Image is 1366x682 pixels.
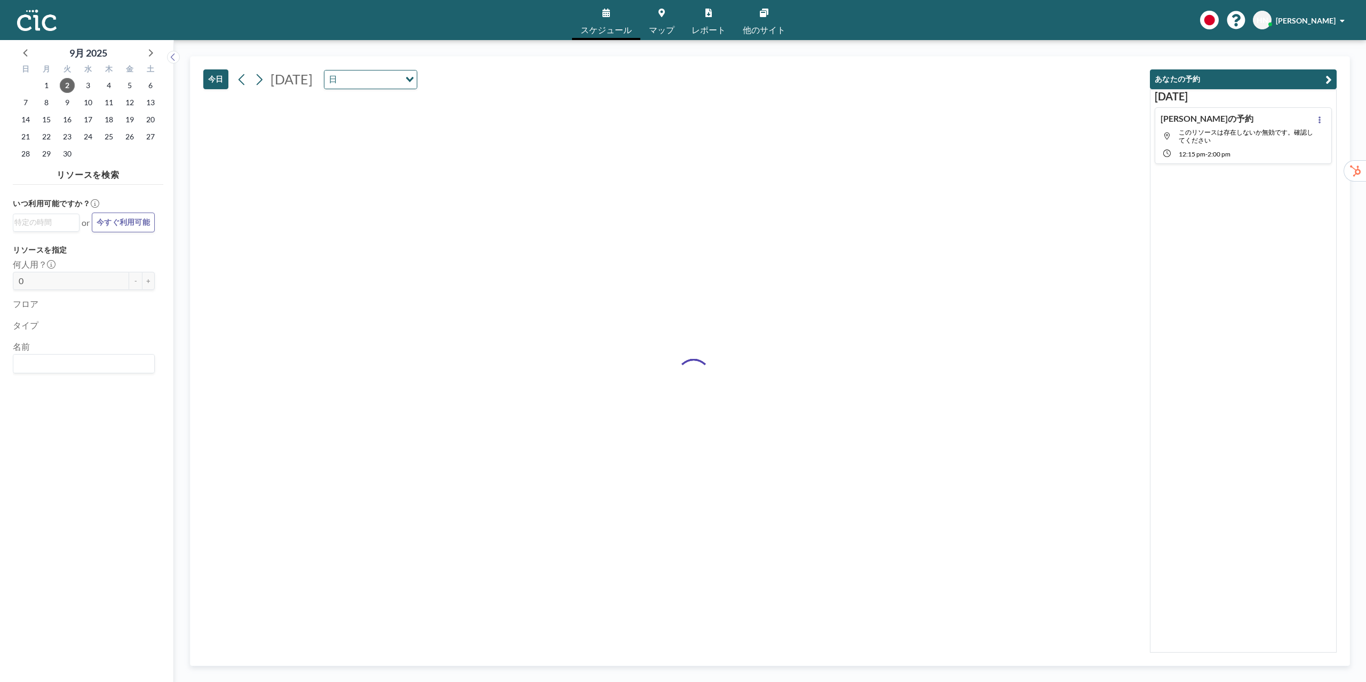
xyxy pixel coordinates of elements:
[97,217,150,228] span: 今すぐ利用可能
[57,63,78,77] div: 火
[78,63,99,77] div: 水
[692,26,726,34] span: レポート
[18,95,33,110] span: 2025年9月7日日曜日
[1257,15,1268,25] span: HN
[649,26,674,34] span: マップ
[13,299,38,309] label: フロア
[15,63,36,77] div: 日
[69,45,107,60] div: 9月 2025
[18,112,33,127] span: 2025年9月14日日曜日
[340,73,399,87] input: Search for option
[39,78,54,93] span: 2025年9月1日月曜日
[13,165,163,180] h4: リソースを検索
[13,214,79,230] div: Search for option
[142,272,155,290] button: +
[13,355,154,373] div: Search for option
[13,320,38,331] label: タイプ
[14,216,73,228] input: Search for option
[119,63,140,77] div: 金
[39,146,54,161] span: 2025年9月29日月曜日
[1276,16,1336,25] span: [PERSON_NAME]
[101,112,116,127] span: 2025年9月18日木曜日
[92,213,155,232] button: 今すぐ利用可能
[18,129,33,144] span: 2025年9月21日日曜日
[324,70,417,89] div: Search for option
[17,10,57,31] img: organization-logo
[122,129,137,144] span: 2025年9月26日金曜日
[1150,69,1337,89] button: あなたの予約
[101,78,116,93] span: 2025年9月4日木曜日
[101,129,116,144] span: 2025年9月25日木曜日
[122,95,137,110] span: 2025年9月12日金曜日
[81,95,96,110] span: 2025年9月10日水曜日
[18,146,33,161] span: 2025年9月28日日曜日
[81,129,96,144] span: 2025年9月24日水曜日
[122,112,137,127] span: 2025年9月19日金曜日
[81,112,96,127] span: 2025年9月17日水曜日
[13,259,55,270] label: 何人用？
[39,95,54,110] span: 2025年9月8日月曜日
[271,71,313,87] span: [DATE]
[122,78,137,93] span: 2025年9月5日金曜日
[60,78,75,93] span: 2025年9月2日火曜日
[81,78,96,93] span: 2025年9月3日水曜日
[1208,150,1230,158] span: 2:00 PM
[327,73,339,87] span: 日
[143,112,158,127] span: 2025年9月20日土曜日
[1179,128,1313,144] span: このリソースは存在しないか無効です。確認してください
[140,63,161,77] div: 土
[60,146,75,161] span: 2025年9月30日火曜日
[1179,150,1205,158] span: 12:15 PM
[36,63,57,77] div: 月
[13,245,155,255] h3: リソースを指定
[1161,113,1253,124] h4: [PERSON_NAME]の予約
[203,69,228,89] button: 今日
[82,217,90,228] span: or
[60,112,75,127] span: 2025年9月16日火曜日
[98,63,119,77] div: 木
[143,95,158,110] span: 2025年9月13日土曜日
[13,341,30,352] label: 名前
[14,357,148,371] input: Search for option
[1155,90,1332,103] h3: [DATE]
[60,95,75,110] span: 2025年9月9日火曜日
[581,26,632,34] span: スケジュール
[39,129,54,144] span: 2025年9月22日月曜日
[39,112,54,127] span: 2025年9月15日月曜日
[143,129,158,144] span: 2025年9月27日土曜日
[129,272,142,290] button: -
[60,129,75,144] span: 2025年9月23日火曜日
[1205,150,1208,158] span: -
[101,95,116,110] span: 2025年9月11日木曜日
[143,78,158,93] span: 2025年9月6日土曜日
[743,26,785,34] span: 他のサイト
